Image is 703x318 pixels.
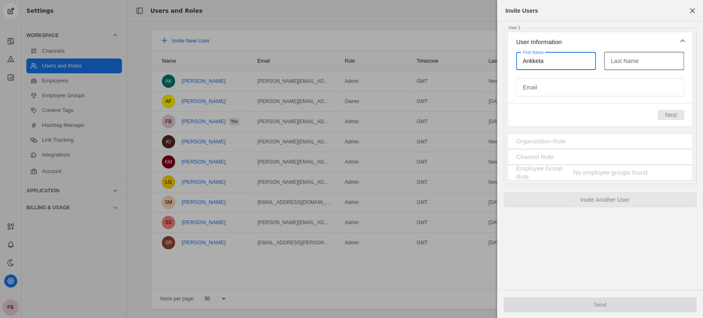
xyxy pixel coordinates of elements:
mat-panel-title: Channel Role [516,153,674,161]
div: Invite Users [502,7,538,15]
mat-label: Email [523,82,537,92]
mat-panel-title: User Information [516,38,674,46]
mat-label: Last Name [611,56,639,66]
mat-label: First Name [523,49,544,56]
div: User Information [508,52,692,126]
mat-expansion-panel-header: Channel Role [508,150,692,164]
mat-expansion-panel-header: Employee Group RoleNo employee groups found. [508,165,692,180]
mat-panel-title: Employee Group Role [516,164,567,181]
mat-expansion-panel-header: User Information [508,32,692,52]
div: User 1 [507,25,522,31]
mat-panel-title: Organization Role [516,137,674,145]
mat-panel-description: No employee groups found. [573,164,674,181]
mat-expansion-panel-header: Organization Role [508,134,692,149]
